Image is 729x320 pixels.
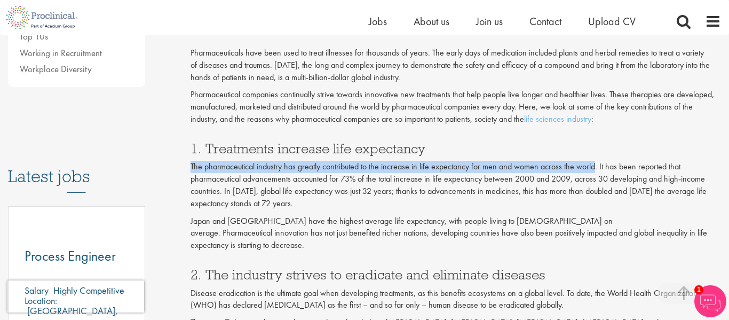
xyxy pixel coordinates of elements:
[8,141,145,193] h3: Latest jobs
[25,247,116,265] span: Process Engineer
[191,161,722,209] p: The pharmaceutical industry has greatly contributed to the increase in life expectancy for men an...
[476,14,503,28] a: Join us
[20,63,92,75] a: Workplace Diversity
[191,47,722,84] p: Pharmaceuticals have been used to treat illnesses for thousands of years. The early days of medic...
[694,285,726,317] img: Chatbot
[524,113,591,124] a: life sciences industry
[191,266,545,283] span: 2. The industry strives to eradicate and eliminate diseases
[694,285,703,294] span: 1
[191,89,722,126] p: Pharmaceutical companies continually strive towards innovative new treatments that help people li...
[414,14,449,28] a: About us
[588,14,636,28] a: Upload CV
[529,14,561,28] a: Contact
[7,280,144,313] iframe: reCAPTCHA
[191,139,425,157] span: 1. Treatments increase life expectancy
[369,14,387,28] a: Jobs
[25,249,129,263] a: Process Engineer
[191,287,722,312] p: Disease eradication is the ultimate goal when developing treatments, as this benefits ecosystems ...
[20,30,48,42] a: Top 10s
[191,215,722,252] p: Japan and [GEOGRAPHIC_DATA] have the highest average life expectancy, with people living to [DEMO...
[20,47,102,59] a: Working in Recruitment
